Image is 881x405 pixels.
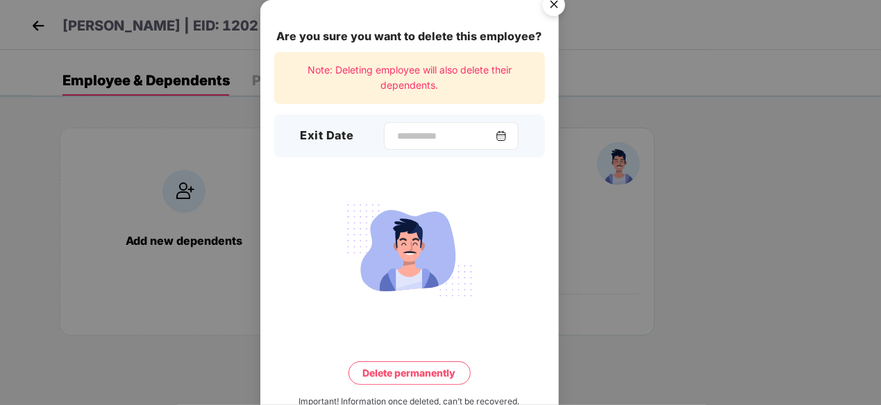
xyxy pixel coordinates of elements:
[349,361,471,385] button: Delete permanently
[274,28,545,45] div: Are you sure you want to delete this employee?
[332,196,487,304] img: svg+xml;base64,PHN2ZyB4bWxucz0iaHR0cDovL3d3dy53My5vcmcvMjAwMC9zdmciIHdpZHRoPSIyMjQiIGhlaWdodD0iMT...
[274,52,545,104] div: Note: Deleting employee will also delete their dependents.
[496,130,507,141] img: svg+xml;base64,PHN2ZyBpZD0iQ2FsZW5kYXItMzJ4MzIiIHhtbG5zPSJodHRwOi8vd3d3LnczLm9yZy8yMDAwL3N2ZyIgd2...
[300,127,354,145] h3: Exit Date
